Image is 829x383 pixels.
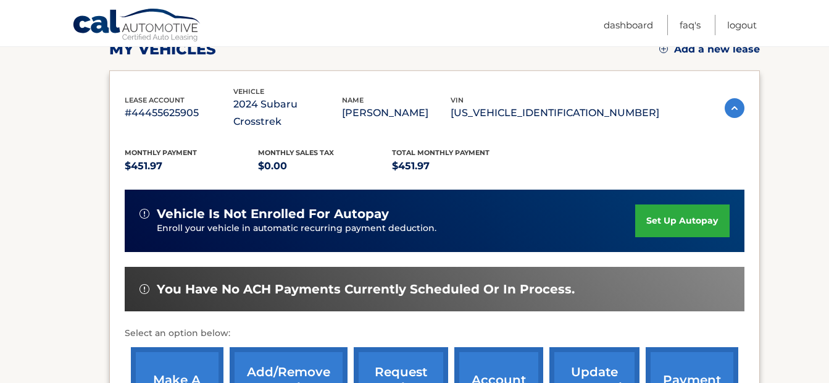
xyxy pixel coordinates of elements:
a: set up autopay [635,204,729,237]
p: [PERSON_NAME] [342,104,451,122]
p: $0.00 [258,158,392,175]
img: accordion-active.svg [725,98,744,118]
a: FAQ's [680,15,701,35]
span: You have no ACH payments currently scheduled or in process. [157,282,575,297]
a: Logout [727,15,757,35]
span: vin [451,96,464,104]
span: Monthly sales Tax [258,148,334,157]
img: alert-white.svg [140,284,149,294]
p: Select an option below: [125,326,744,341]
span: vehicle is not enrolled for autopay [157,206,389,222]
p: [US_VEHICLE_IDENTIFICATION_NUMBER] [451,104,659,122]
span: Total Monthly Payment [392,148,489,157]
img: alert-white.svg [140,209,149,219]
p: 2024 Subaru Crosstrek [233,96,342,130]
a: Dashboard [604,15,653,35]
p: $451.97 [125,158,259,175]
span: vehicle [233,87,264,96]
a: Add a new lease [659,43,760,56]
h2: my vehicles [109,40,216,59]
p: Enroll your vehicle in automatic recurring payment deduction. [157,222,636,235]
span: name [342,96,364,104]
img: add.svg [659,44,668,53]
a: Cal Automotive [72,8,202,44]
p: #44455625905 [125,104,233,122]
span: lease account [125,96,185,104]
p: $451.97 [392,158,526,175]
span: Monthly Payment [125,148,197,157]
